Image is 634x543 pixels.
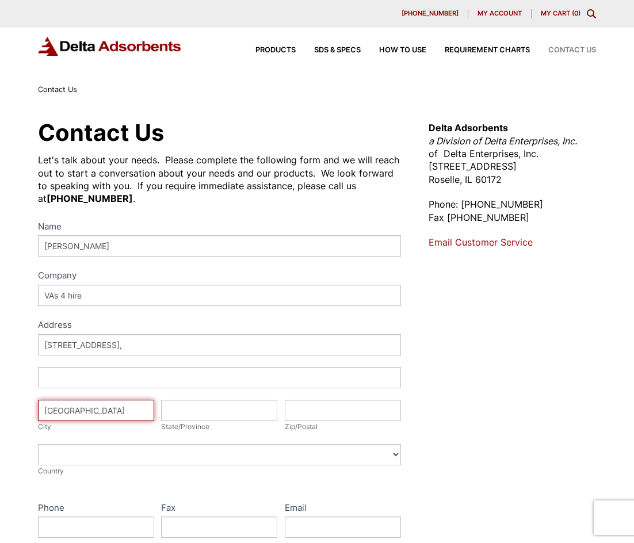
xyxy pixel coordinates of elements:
[285,500,401,517] label: Email
[255,47,296,54] span: Products
[38,421,154,433] div: City
[429,121,596,186] p: of Delta Enterprises, Inc. [STREET_ADDRESS] Roselle, IL 60172
[38,318,400,334] div: Address
[587,9,596,18] div: Toggle Modal Content
[429,135,577,147] em: a Division of Delta Enterprises, Inc.
[445,47,530,54] span: Requirement Charts
[541,9,580,17] a: My Cart (0)
[38,85,77,94] span: Contact Us
[38,500,154,517] label: Phone
[402,10,459,17] span: [PHONE_NUMBER]
[38,154,400,205] div: Let's talk about your needs. Please complete the following form and we will reach out to start a ...
[548,47,596,54] span: Contact Us
[478,10,522,17] span: My account
[38,219,400,236] label: Name
[161,421,277,433] div: State/Province
[296,47,361,54] a: SDS & SPECS
[574,9,578,17] span: 0
[468,9,532,18] a: My account
[361,47,426,54] a: How to Use
[38,465,400,477] div: Country
[426,47,530,54] a: Requirement Charts
[38,121,400,144] h1: Contact Us
[429,122,508,133] strong: Delta Adsorbents
[429,198,596,224] p: Phone: [PHONE_NUMBER] Fax [PHONE_NUMBER]
[47,193,133,204] strong: [PHONE_NUMBER]
[379,47,426,54] span: How to Use
[530,47,596,54] a: Contact Us
[429,236,533,248] a: Email Customer Service
[38,268,400,285] label: Company
[285,421,401,433] div: Zip/Postal
[237,47,296,54] a: Products
[392,9,468,18] a: [PHONE_NUMBER]
[314,47,361,54] span: SDS & SPECS
[38,37,182,56] img: Delta Adsorbents
[161,500,277,517] label: Fax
